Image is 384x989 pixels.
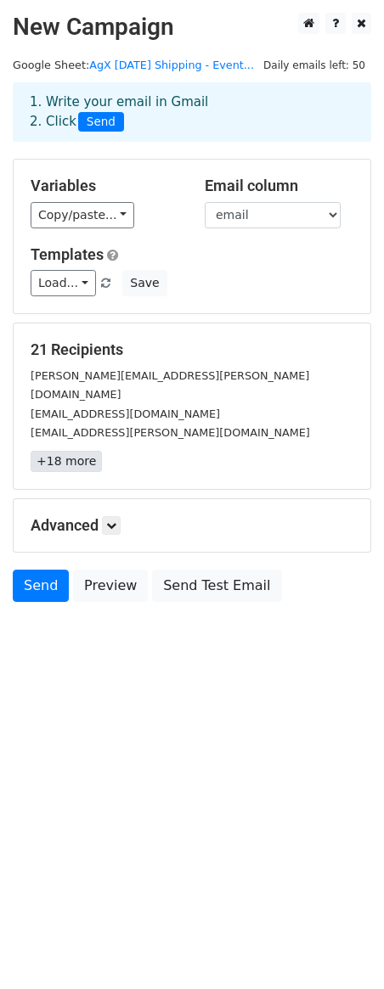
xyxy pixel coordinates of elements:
[89,59,254,71] a: AgX [DATE] Shipping - Event...
[257,56,371,75] span: Daily emails left: 50
[13,59,254,71] small: Google Sheet:
[78,112,124,132] span: Send
[205,177,353,195] h5: Email column
[122,270,167,296] button: Save
[31,177,179,195] h5: Variables
[31,245,104,263] a: Templates
[31,516,353,535] h5: Advanced
[73,570,148,602] a: Preview
[13,13,371,42] h2: New Campaign
[31,451,102,472] a: +18 more
[31,407,220,420] small: [EMAIL_ADDRESS][DOMAIN_NAME]
[31,426,310,439] small: [EMAIL_ADDRESS][PERSON_NAME][DOMAIN_NAME]
[257,59,371,71] a: Daily emails left: 50
[31,202,134,228] a: Copy/paste...
[152,570,281,602] a: Send Test Email
[31,270,96,296] a: Load...
[31,369,309,402] small: [PERSON_NAME][EMAIL_ADDRESS][PERSON_NAME][DOMAIN_NAME]
[299,908,384,989] iframe: Chat Widget
[17,93,367,132] div: 1. Write your email in Gmail 2. Click
[31,340,353,359] h5: 21 Recipients
[13,570,69,602] a: Send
